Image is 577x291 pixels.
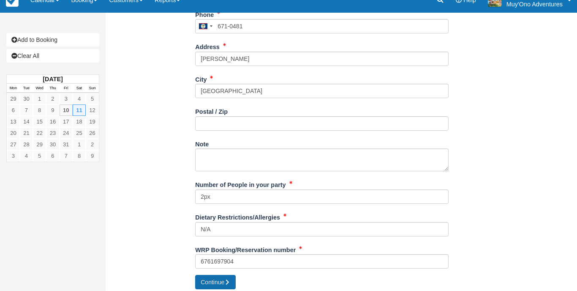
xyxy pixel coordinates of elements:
[7,104,20,116] a: 6
[86,127,99,139] a: 26
[86,116,99,127] a: 19
[20,93,33,104] a: 30
[46,116,59,127] a: 16
[60,104,73,116] a: 10
[7,93,20,104] a: 29
[195,275,236,289] button: Continue
[46,84,59,93] th: Thu
[195,72,207,84] label: City
[195,243,296,255] label: WRP Booking/Reservation number
[20,84,33,93] th: Tue
[6,49,99,63] a: Clear All
[33,127,46,139] a: 22
[33,93,46,104] a: 1
[20,104,33,116] a: 7
[73,139,86,150] a: 1
[60,127,73,139] a: 24
[86,84,99,93] th: Sun
[73,116,86,127] a: 18
[20,150,33,162] a: 4
[86,93,99,104] a: 5
[86,104,99,116] a: 12
[33,84,46,93] th: Wed
[60,116,73,127] a: 17
[7,116,20,127] a: 13
[46,93,59,104] a: 2
[20,139,33,150] a: 28
[73,150,86,162] a: 8
[46,104,59,116] a: 9
[73,93,86,104] a: 4
[46,127,59,139] a: 23
[60,93,73,104] a: 3
[195,40,220,52] label: Address
[60,139,73,150] a: 31
[46,139,59,150] a: 30
[195,8,214,19] label: Phone
[196,19,215,33] div: Belize: +501
[7,139,20,150] a: 27
[33,104,46,116] a: 8
[86,139,99,150] a: 2
[7,127,20,139] a: 20
[6,33,99,47] a: Add to Booking
[33,116,46,127] a: 15
[33,139,46,150] a: 29
[73,127,86,139] a: 25
[195,178,286,189] label: Number of People in your party
[7,150,20,162] a: 3
[86,150,99,162] a: 9
[43,76,63,82] strong: [DATE]
[73,84,86,93] th: Sat
[60,84,73,93] th: Fri
[33,150,46,162] a: 5
[73,104,86,116] a: 11
[20,127,33,139] a: 21
[195,137,209,149] label: Note
[60,150,73,162] a: 7
[195,104,228,116] label: Postal / Zip
[195,210,280,222] label: Dietary Restrictions/Allergies
[46,150,59,162] a: 6
[20,116,33,127] a: 14
[7,84,20,93] th: Mon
